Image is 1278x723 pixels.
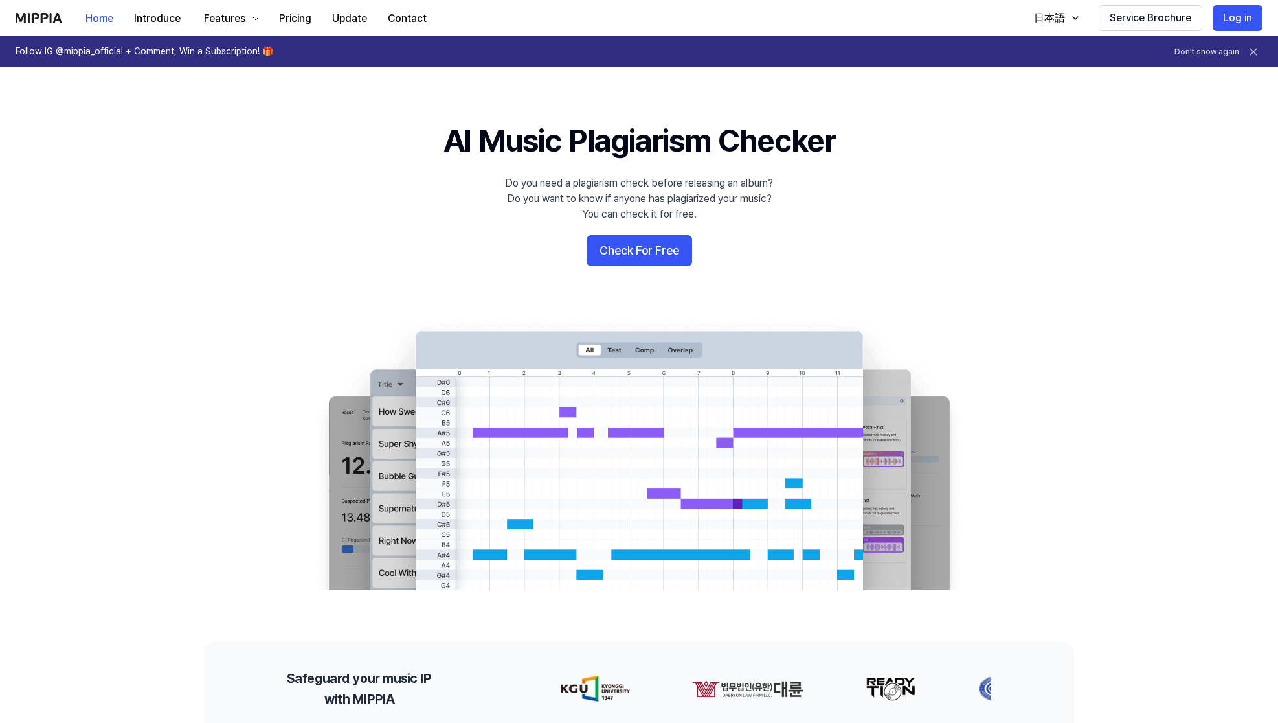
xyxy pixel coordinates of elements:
div: 日本語 [1031,10,1068,26]
button: Pricing [269,6,322,32]
button: Don't show again [1174,47,1239,58]
h1: AI Music Plagiarism Checker [443,119,835,163]
h1: Follow IG @mippia_official + Comment, Win a Subscription! 🎁 [16,45,273,58]
img: main Image [302,318,976,590]
div: Do you need a plagiarism check before releasing an album? Do you want to know if anyone has plagi... [505,176,773,222]
button: Update [322,6,377,32]
a: Update [322,1,377,36]
button: Service Brochure [1099,5,1202,31]
button: Check For Free [587,235,692,266]
img: logo [16,13,62,23]
div: Features [201,11,248,27]
button: Log in [1213,5,1262,31]
button: 日本語 [1021,5,1088,31]
img: partner-logo-1 [678,676,790,702]
h2: Safeguard your music IP with MIPPIA [287,668,431,709]
img: partner-logo-2 [852,676,902,702]
button: Introduce [124,6,191,32]
a: Home [75,1,124,36]
button: Home [75,6,124,32]
img: partner-logo-0 [547,676,616,702]
button: Contact [377,6,437,32]
img: partner-logo-3 [965,676,1005,702]
button: Features [191,6,269,32]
